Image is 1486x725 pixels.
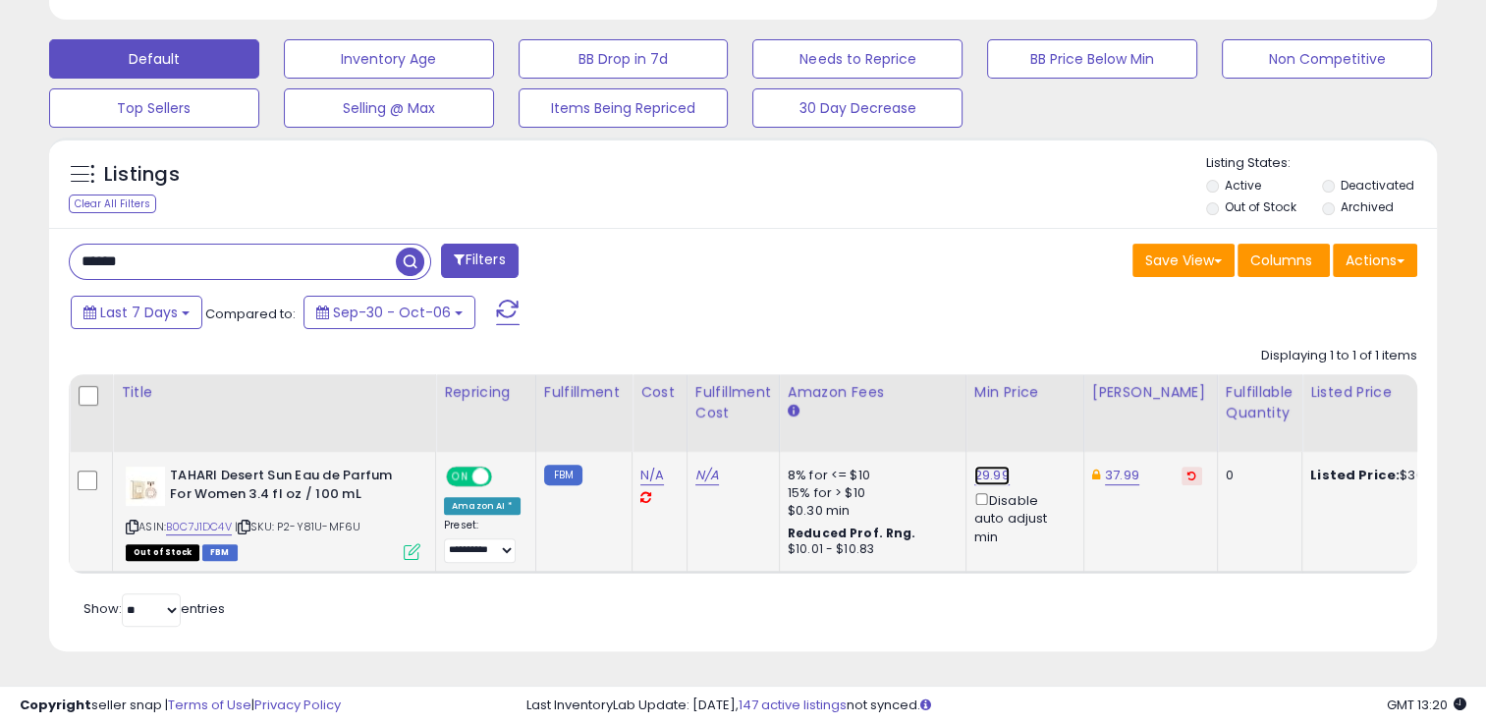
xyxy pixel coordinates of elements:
[695,382,771,423] div: Fulfillment Cost
[788,502,951,520] div: $0.30 min
[974,489,1069,546] div: Disable auto adjust min
[788,467,951,484] div: 8% for <= $10
[1225,177,1261,194] label: Active
[788,403,799,420] small: Amazon Fees.
[752,39,963,79] button: Needs to Reprice
[1387,696,1466,714] span: 2025-10-14 13:20 GMT
[284,39,494,79] button: Inventory Age
[1250,251,1312,270] span: Columns
[544,382,624,403] div: Fulfillment
[104,161,180,189] h5: Listings
[166,519,232,535] a: B0C7J1DC4V
[1310,467,1473,484] div: $30.99
[1092,382,1209,403] div: [PERSON_NAME]
[303,296,475,329] button: Sep-30 - Oct-06
[489,469,521,485] span: OFF
[640,466,664,485] a: N/A
[974,466,1010,485] a: 29.99
[1226,467,1287,484] div: 0
[788,525,916,541] b: Reduced Prof. Rng.
[205,305,296,323] span: Compared to:
[1310,466,1400,484] b: Listed Price:
[788,382,958,403] div: Amazon Fees
[974,382,1075,403] div: Min Price
[739,696,847,714] a: 147 active listings
[1341,198,1394,215] label: Archived
[448,469,472,485] span: ON
[69,195,156,213] div: Clear All Filters
[49,88,259,128] button: Top Sellers
[1092,469,1100,481] i: This overrides the store level Dynamic Max Price for this listing
[1132,244,1235,277] button: Save View
[20,696,91,714] strong: Copyright
[100,303,178,322] span: Last 7 Days
[71,296,202,329] button: Last 7 Days
[752,88,963,128] button: 30 Day Decrease
[441,244,518,278] button: Filters
[640,382,679,403] div: Cost
[526,697,1466,715] div: Last InventoryLab Update: [DATE], not synced.
[202,544,238,561] span: FBM
[126,544,199,561] span: All listings that are currently out of stock and unavailable for purchase on Amazon
[284,88,494,128] button: Selling @ Max
[788,484,951,502] div: 15% for > $10
[444,497,521,515] div: Amazon AI *
[519,39,729,79] button: BB Drop in 7d
[121,382,427,403] div: Title
[168,696,251,714] a: Terms of Use
[254,696,341,714] a: Privacy Policy
[987,39,1197,79] button: BB Price Below Min
[1333,244,1417,277] button: Actions
[333,303,451,322] span: Sep-30 - Oct-06
[1310,382,1480,403] div: Listed Price
[170,467,409,508] b: TAHARI Desert Sun Eau de Parfum For Women 3.4 fl oz / 100 mL
[20,697,341,715] div: seller snap | |
[83,599,225,618] span: Show: entries
[1341,177,1414,194] label: Deactivated
[544,465,582,485] small: FBM
[1238,244,1330,277] button: Columns
[519,88,729,128] button: Items Being Repriced
[1261,347,1417,365] div: Displaying 1 to 1 of 1 items
[1226,382,1293,423] div: Fulfillable Quantity
[788,541,951,558] div: $10.01 - $10.83
[49,39,259,79] button: Default
[1225,198,1296,215] label: Out of Stock
[444,382,527,403] div: Repricing
[1222,39,1432,79] button: Non Competitive
[1206,154,1437,173] p: Listing States:
[235,519,360,534] span: | SKU: P2-Y81U-MF6U
[695,466,719,485] a: N/A
[126,467,420,558] div: ASIN:
[126,467,165,506] img: 41q3z0NH5+L._SL40_.jpg
[444,519,521,563] div: Preset:
[1187,471,1196,480] i: Revert to store-level Dynamic Max Price
[1105,466,1139,485] a: 37.99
